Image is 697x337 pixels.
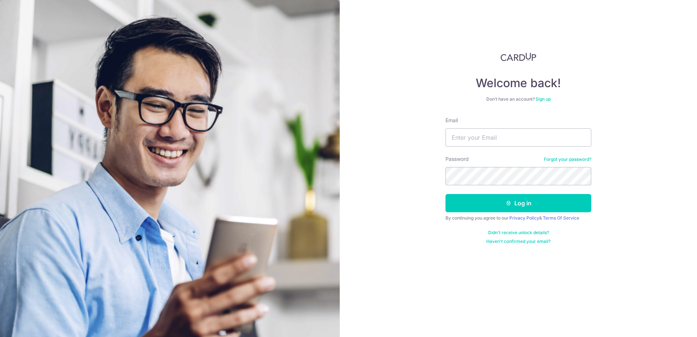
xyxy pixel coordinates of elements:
[445,76,591,90] h4: Welcome back!
[486,239,550,244] a: Haven't confirmed your email?
[445,96,591,102] div: Don’t have an account?
[501,53,536,61] img: CardUp Logo
[543,215,579,221] a: Terms Of Service
[509,215,539,221] a: Privacy Policy
[445,215,591,221] div: By continuing you agree to our &
[445,128,591,147] input: Enter your Email
[536,96,551,102] a: Sign up
[544,156,591,162] a: Forgot your password?
[488,230,549,236] a: Didn't receive unlock details?
[445,194,591,212] button: Log in
[445,155,469,163] label: Password
[445,117,458,124] label: Email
